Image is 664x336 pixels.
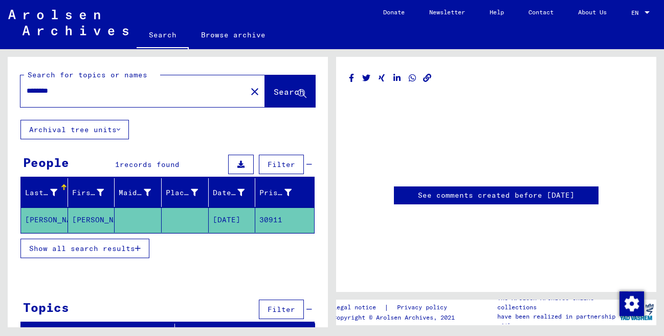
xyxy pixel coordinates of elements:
div: People [23,153,69,172]
mat-cell: [PERSON_NAME] [68,207,115,233]
p: Copyright © Arolsen Archives, 2021 [333,313,459,322]
mat-cell: [PERSON_NAME] [21,207,68,233]
button: Search [265,75,315,107]
a: Search [137,23,189,49]
mat-header-cell: First Name [68,178,115,207]
img: Change consent [619,291,644,316]
mat-cell: [DATE] [209,207,256,233]
img: yv_logo.png [617,299,656,325]
mat-header-cell: Place of Birth [162,178,209,207]
mat-cell: 30911 [255,207,314,233]
button: Archival tree units [20,120,129,139]
div: Maiden Name [119,187,151,198]
span: 1 [115,160,120,169]
mat-header-cell: Last Name [21,178,68,207]
mat-header-cell: Prisoner # [255,178,314,207]
button: Share on Twitter [361,72,372,85]
div: Prisoner # [259,184,304,201]
div: Maiden Name [119,184,164,201]
div: Date of Birth [213,184,258,201]
div: First Name [72,184,117,201]
a: See comments created before [DATE] [418,190,574,201]
p: have been realized in partnership with [497,312,616,330]
span: records found [120,160,180,169]
div: Topics [23,298,69,317]
div: Date of Birth [213,187,245,198]
span: Filter [268,160,295,169]
button: Clear [245,81,265,101]
div: First Name [72,187,104,198]
span: Search [274,87,304,97]
div: Place of Birth [166,184,211,201]
button: Filter [259,300,304,319]
button: Show all search results [20,239,149,258]
button: Share on WhatsApp [407,72,418,85]
div: | [333,302,459,313]
mat-label: Search for topics or names [28,70,147,79]
button: Share on Facebook [346,72,357,85]
span: EN [631,9,643,16]
button: Share on Xing [377,72,387,85]
mat-icon: close [249,86,261,98]
div: Last Name [25,187,57,198]
button: Share on LinkedIn [392,72,403,85]
img: Arolsen_neg.svg [8,10,128,35]
span: Show all search results [29,244,135,253]
a: Legal notice [333,302,384,313]
button: Filter [259,155,304,174]
button: Copy link [422,72,433,85]
div: Prisoner # [259,187,292,198]
mat-header-cell: Date of Birth [209,178,256,207]
span: Filter [268,305,295,314]
mat-header-cell: Maiden Name [115,178,162,207]
a: Browse archive [189,23,278,47]
div: Last Name [25,184,70,201]
a: Privacy policy [389,302,459,313]
p: The Arolsen Archives online collections [497,293,616,312]
div: Place of Birth [166,187,198,198]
